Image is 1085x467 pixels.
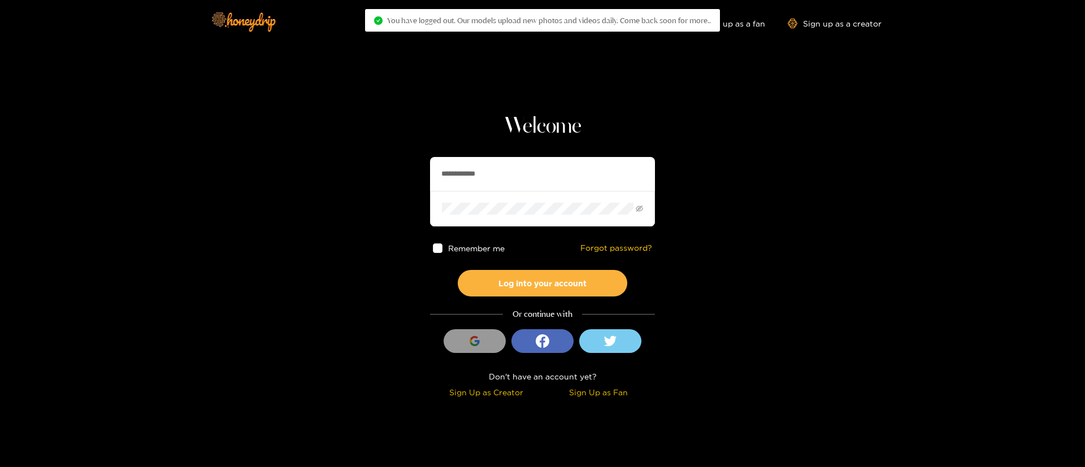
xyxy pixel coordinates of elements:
span: You have logged out. Our models upload new photos and videos daily. Come back soon for more.. [387,16,711,25]
div: Don't have an account yet? [430,370,655,383]
button: Log into your account [458,270,627,296]
a: Sign up as a creator [788,19,882,28]
div: Sign Up as Creator [433,386,540,399]
span: Remember me [448,244,505,252]
a: Forgot password? [580,243,652,253]
h1: Welcome [430,113,655,140]
div: Sign Up as Fan [545,386,652,399]
a: Sign up as a fan [688,19,765,28]
span: eye-invisible [636,205,643,212]
div: Or continue with [430,308,655,321]
span: check-circle [374,16,383,25]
